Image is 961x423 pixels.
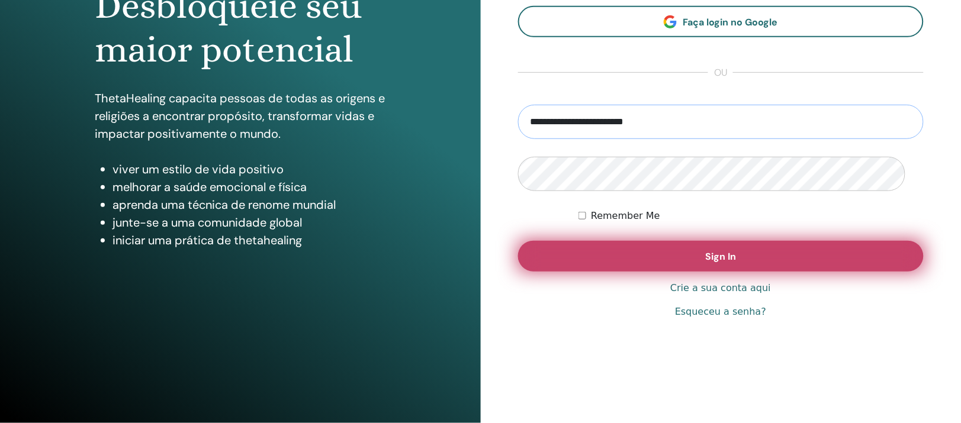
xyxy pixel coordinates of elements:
p: ThetaHealing capacita pessoas de todas as origens e religiões a encontrar propósito, transformar ... [95,89,385,143]
li: iniciar uma prática de thetahealing [113,231,385,249]
li: viver um estilo de vida positivo [113,160,385,178]
a: Esqueceu a senha? [675,305,766,319]
div: Keep me authenticated indefinitely or until I manually logout [578,209,924,223]
a: Faça login no Google [518,6,924,37]
a: Crie a sua conta aqui [670,281,771,295]
li: aprenda uma técnica de renome mundial [113,196,385,214]
span: Faça login no Google [683,16,777,28]
span: ou [708,66,733,80]
li: junte-se a uma comunidade global [113,214,385,231]
li: melhorar a saúde emocional e física [113,178,385,196]
button: Sign In [518,241,924,272]
label: Remember Me [591,209,660,223]
span: Sign In [705,250,736,263]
